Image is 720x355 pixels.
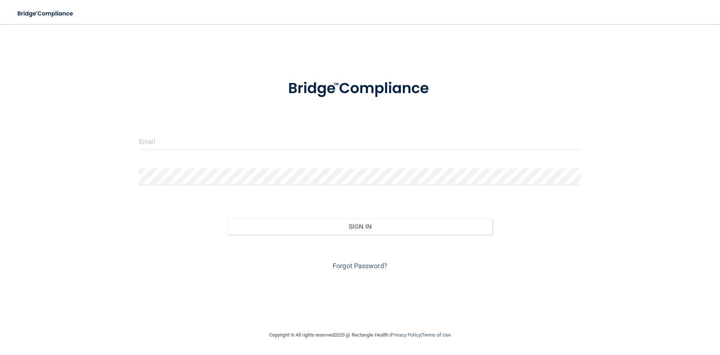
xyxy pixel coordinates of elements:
[333,262,387,270] a: Forgot Password?
[139,133,581,150] input: Email
[422,332,451,338] a: Terms of Use
[11,6,80,21] img: bridge_compliance_login_screen.278c3ca4.svg
[273,69,447,108] img: bridge_compliance_login_screen.278c3ca4.svg
[391,332,420,338] a: Privacy Policy
[228,218,493,235] button: Sign In
[223,323,497,347] div: Copyright © All rights reserved 2025 @ Rectangle Health | |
